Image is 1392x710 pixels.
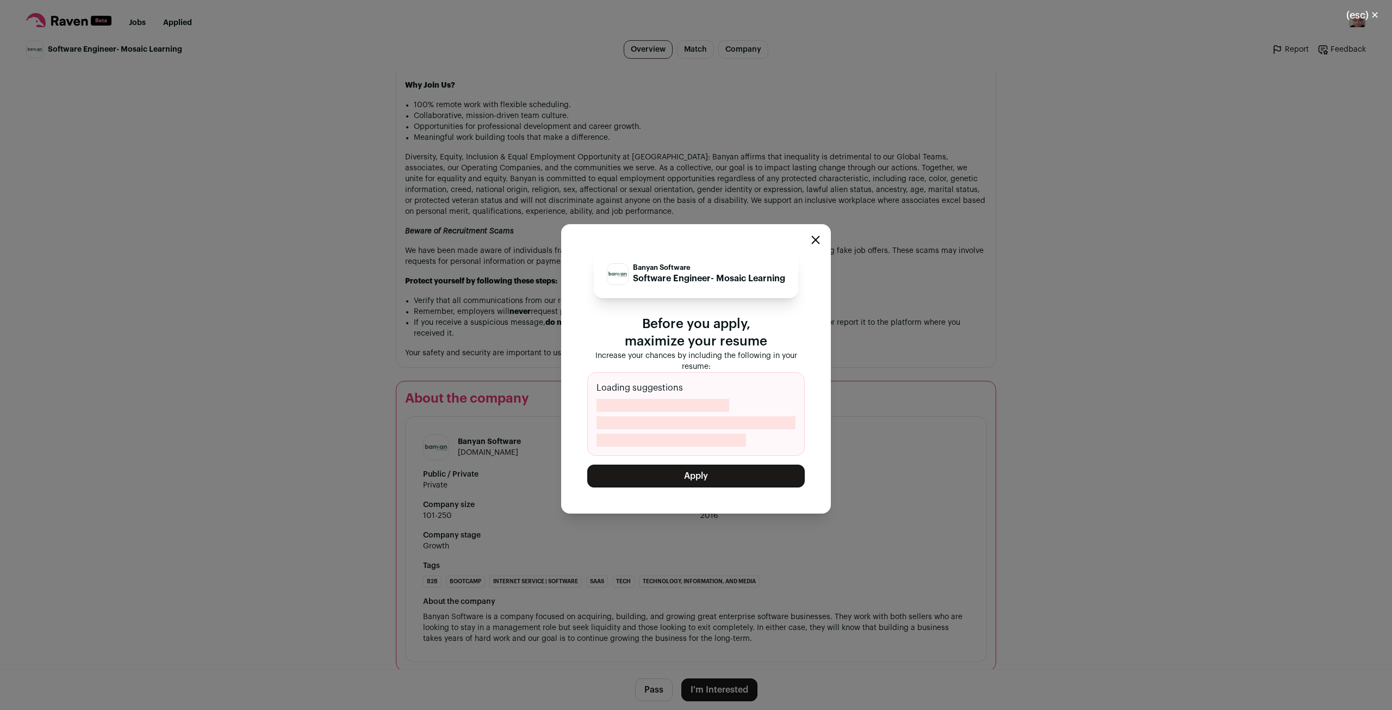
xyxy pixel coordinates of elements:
[633,272,785,285] p: Software Engineer- Mosaic Learning
[633,263,785,272] p: Banyan Software
[811,236,820,244] button: Close modal
[1333,3,1392,27] button: Close modal
[607,264,628,285] img: 88a073db8c4e70ddeee53c5731d02bccdfb3e8399d5b5c16a85620a666a6e17f.jpg
[587,350,805,372] p: Increase your chances by including the following in your resume:
[587,316,805,350] p: Before you apply, maximize your resume
[587,372,805,456] div: Loading suggestions
[587,465,805,487] button: Apply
